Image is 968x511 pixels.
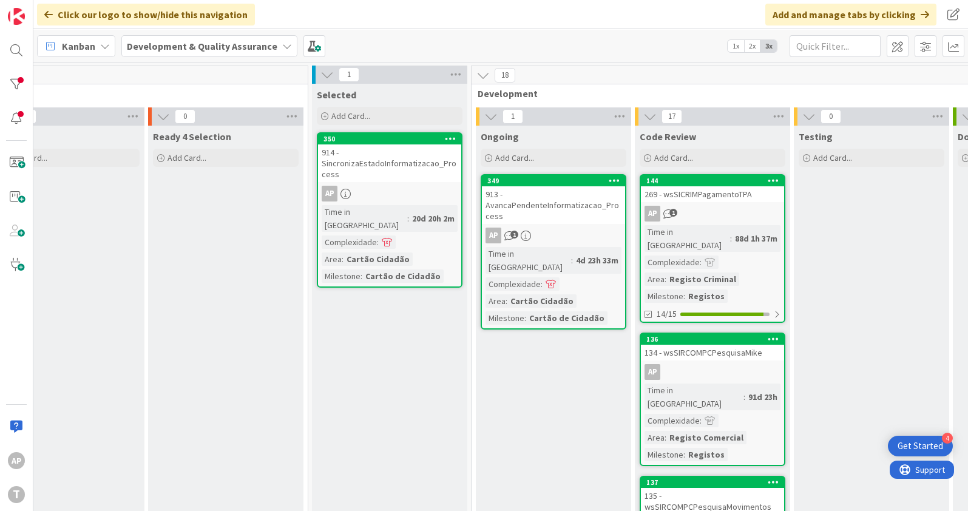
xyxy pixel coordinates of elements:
[571,254,573,267] span: :
[322,235,377,249] div: Complexidade
[790,35,881,57] input: Quick Filter...
[813,152,852,163] span: Add Card...
[640,174,785,323] a: 144269 - wsSICRIMPagamentoTPAAPTime in [GEOGRAPHIC_DATA]:88d 1h 37mComplexidade:Area:Registo Crim...
[62,39,95,53] span: Kanban
[942,433,953,444] div: 4
[645,431,665,444] div: Area
[503,109,523,124] span: 1
[641,186,784,202] div: 269 - wsSICRIMPagamentoTPA
[507,294,577,308] div: Cartão Cidadão
[799,130,833,143] span: Testing
[323,135,461,143] div: 350
[322,205,407,232] div: Time in [GEOGRAPHIC_DATA]
[331,110,370,121] span: Add Card...
[481,130,519,143] span: Ongoing
[8,8,25,25] img: Visit kanbanzone.com
[728,40,744,52] span: 1x
[339,67,359,82] span: 1
[317,89,356,101] span: Selected
[482,186,625,224] div: 913 - AvancaPendenteInformatizacao_Process
[898,440,943,452] div: Get Started
[645,364,660,380] div: AP
[645,448,683,461] div: Milestone
[665,272,666,286] span: :
[700,414,702,427] span: :
[760,40,777,52] span: 3x
[482,228,625,243] div: AP
[25,2,55,16] span: Support
[487,177,625,185] div: 349
[482,175,625,224] div: 349913 - AvancaPendenteInformatizacao_Process
[640,130,696,143] span: Code Review
[360,269,362,283] span: :
[481,174,626,330] a: 349913 - AvancaPendenteInformatizacao_ProcessAPTime in [GEOGRAPHIC_DATA]:4d 23h 33mComplexidade:A...
[641,206,784,222] div: AP
[645,225,730,252] div: Time in [GEOGRAPHIC_DATA]
[645,255,700,269] div: Complexidade
[745,390,780,404] div: 91d 23h
[888,436,953,456] div: Open Get Started checklist, remaining modules: 4
[683,289,685,303] span: :
[322,186,337,201] div: AP
[486,294,506,308] div: Area
[318,186,461,201] div: AP
[482,175,625,186] div: 349
[322,269,360,283] div: Milestone
[486,228,501,243] div: AP
[685,289,728,303] div: Registos
[700,255,702,269] span: :
[541,277,543,291] span: :
[317,132,462,288] a: 350914 - SincronizaEstadoInformatizacao_ProcessAPTime in [GEOGRAPHIC_DATA]:20d 20h 2mComplexidade...
[37,4,255,25] div: Click our logo to show/hide this navigation
[495,68,515,83] span: 18
[654,152,693,163] span: Add Card...
[641,334,784,360] div: 136134 - wsSIRCOMPCPesquisaMike
[645,206,660,222] div: AP
[506,294,507,308] span: :
[744,40,760,52] span: 2x
[362,269,444,283] div: Cartão de Cidadão
[641,334,784,345] div: 136
[318,134,461,182] div: 350914 - SincronizaEstadoInformatizacao_Process
[645,384,743,410] div: Time in [GEOGRAPHIC_DATA]
[8,486,25,503] div: T
[646,335,784,343] div: 136
[662,109,682,124] span: 17
[730,232,732,245] span: :
[8,452,25,469] div: AP
[573,254,621,267] div: 4d 23h 33m
[645,272,665,286] div: Area
[175,109,195,124] span: 0
[646,478,784,487] div: 137
[821,109,841,124] span: 0
[524,311,526,325] span: :
[495,152,534,163] span: Add Card...
[641,477,784,488] div: 137
[510,231,518,239] span: 1
[646,177,784,185] div: 144
[657,308,677,320] span: 14/15
[526,311,608,325] div: Cartão de Cidadão
[641,175,784,186] div: 144
[342,252,344,266] span: :
[666,272,739,286] div: Registo Criminal
[743,390,745,404] span: :
[344,252,413,266] div: Cartão Cidadão
[645,289,683,303] div: Milestone
[168,152,206,163] span: Add Card...
[666,431,746,444] div: Registo Comercial
[683,448,685,461] span: :
[407,212,409,225] span: :
[377,235,379,249] span: :
[153,130,231,143] span: Ready 4 Selection
[640,333,785,466] a: 136134 - wsSIRCOMPCPesquisaMikeAPTime in [GEOGRAPHIC_DATA]:91d 23hComplexidade:Area:Registo Comer...
[665,431,666,444] span: :
[669,209,677,217] span: 1
[765,4,936,25] div: Add and manage tabs by clicking
[732,232,780,245] div: 88d 1h 37m
[486,311,524,325] div: Milestone
[641,345,784,360] div: 134 - wsSIRCOMPCPesquisaMike
[645,414,700,427] div: Complexidade
[318,144,461,182] div: 914 - SincronizaEstadoInformatizacao_Process
[322,252,342,266] div: Area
